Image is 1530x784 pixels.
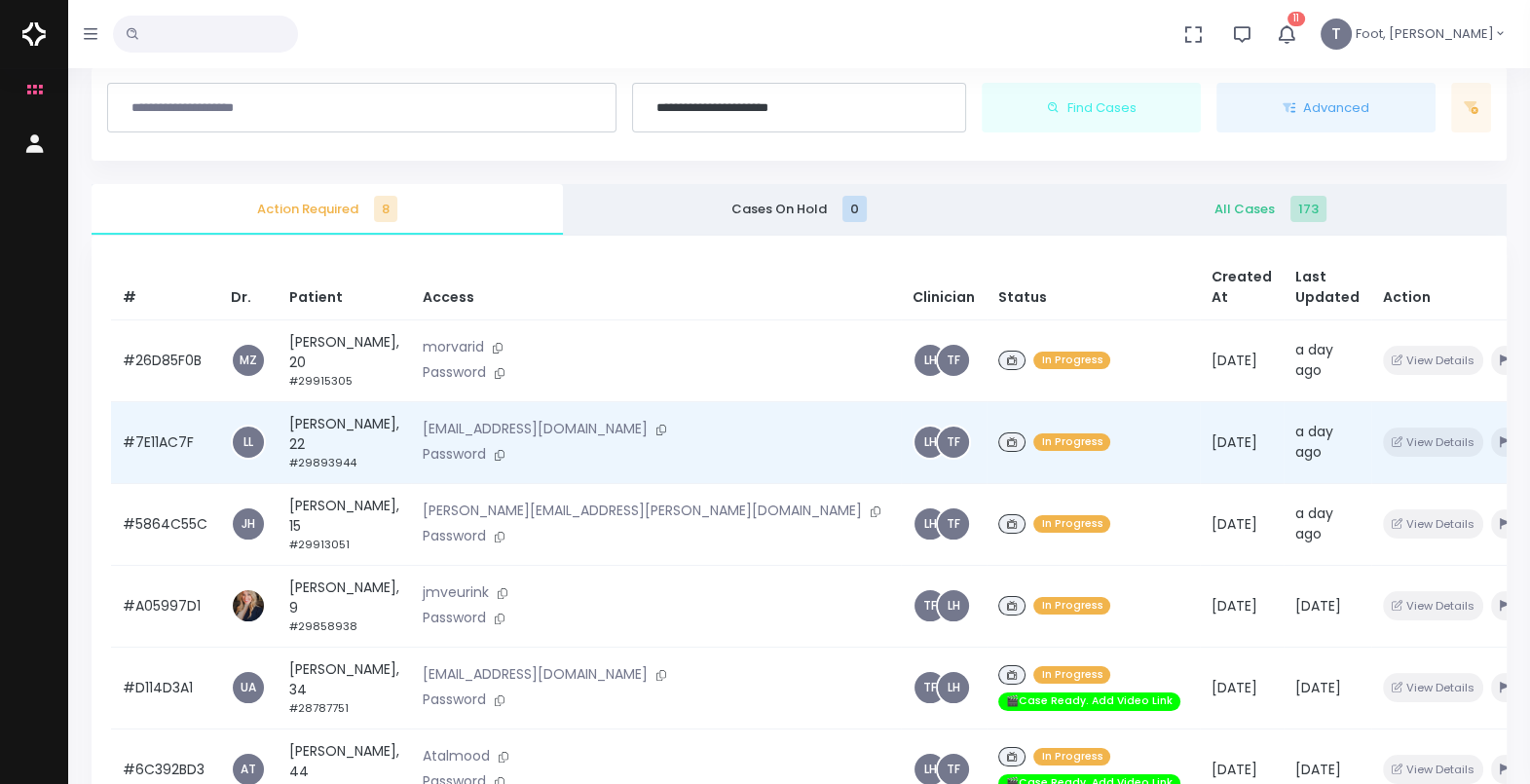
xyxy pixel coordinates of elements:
[1212,678,1257,697] span: [DATE]
[289,373,353,389] small: #29915305
[278,565,411,647] td: [PERSON_NAME], 9
[938,345,969,376] a: TF
[1033,748,1110,766] span: In Progress
[938,508,969,540] a: TF
[1383,755,1483,783] button: View Details
[423,419,889,440] p: [EMAIL_ADDRESS][DOMAIN_NAME]
[987,255,1200,320] th: Status
[233,508,264,540] a: JH
[1033,597,1110,616] span: In Progress
[1383,346,1483,374] button: View Details
[423,362,889,384] p: Password
[111,401,219,483] td: #7E11AC7F
[233,345,264,376] a: MZ
[1051,200,1491,219] span: All Cases
[423,444,889,466] p: Password
[1033,433,1110,452] span: In Progress
[1383,673,1483,701] button: View Details
[1212,596,1257,616] span: [DATE]
[289,618,357,634] small: #29858938
[1356,24,1494,44] span: Foot, [PERSON_NAME]
[1212,432,1257,452] span: [DATE]
[423,690,889,711] p: Password
[938,427,969,458] a: TF
[374,196,397,222] span: 8
[1295,760,1341,779] span: [DATE]
[914,590,946,621] a: TF
[111,255,219,320] th: #
[423,664,889,686] p: [EMAIL_ADDRESS][DOMAIN_NAME]
[423,608,889,629] p: Password
[578,200,1019,219] span: Cases On Hold
[914,345,946,376] a: LH
[1383,428,1483,456] button: View Details
[22,14,46,55] img: Logo Horizontal
[1371,255,1530,320] th: Action
[1295,678,1341,697] span: [DATE]
[1212,514,1257,534] span: [DATE]
[423,582,889,604] p: jmveurink
[1295,340,1333,380] span: a day ago
[289,455,356,470] small: #29893944
[278,401,411,483] td: [PERSON_NAME], 22
[233,427,264,458] a: LL
[423,746,889,767] p: Atalmood
[914,427,946,458] a: LH
[1033,352,1110,370] span: In Progress
[1295,422,1333,462] span: a day ago
[1287,12,1305,26] span: 11
[1212,351,1257,370] span: [DATE]
[1383,591,1483,619] button: View Details
[423,501,889,522] p: [PERSON_NAME][EMAIL_ADDRESS][PERSON_NAME][DOMAIN_NAME]
[423,337,889,358] p: morvarid
[1284,255,1371,320] th: Last Updated
[842,196,867,222] span: 0
[1212,760,1257,779] span: [DATE]
[938,590,969,621] a: LH
[278,255,411,320] th: Patient
[1290,196,1326,222] span: 173
[278,319,411,401] td: [PERSON_NAME], 20
[111,565,219,647] td: #A05997D1
[914,672,946,703] a: TF
[982,83,1201,133] button: Find Cases
[233,672,264,703] a: UA
[1033,515,1110,534] span: In Progress
[1033,666,1110,685] span: In Progress
[1295,596,1341,616] span: [DATE]
[1216,83,1436,133] button: Advanced
[423,526,889,547] p: Password
[107,200,547,219] span: Action Required
[1321,19,1352,50] span: T
[998,692,1180,711] span: 🎬Case Ready. Add Video Link
[111,483,219,565] td: #5864C55C
[111,319,219,401] td: #26D85F0B
[219,255,278,320] th: Dr.
[278,483,411,565] td: [PERSON_NAME], 15
[289,700,349,716] small: #28787751
[289,537,350,552] small: #29913051
[938,672,969,703] a: LH
[1200,255,1284,320] th: Created At
[1383,509,1483,538] button: View Details
[278,647,411,728] td: [PERSON_NAME], 34
[901,255,987,320] th: Clinician
[1295,504,1333,543] span: a day ago
[411,255,901,320] th: Access
[914,508,946,540] a: LH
